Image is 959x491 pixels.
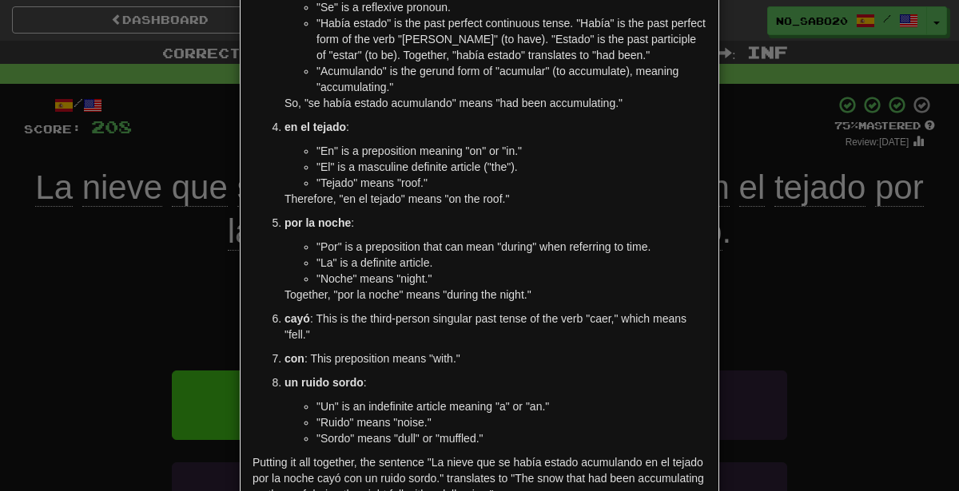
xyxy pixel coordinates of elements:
[316,175,706,191] li: "Tejado" means "roof."
[316,15,706,63] li: "Había estado" is the past perfect continuous tense. "Había" is the past perfect form of the verb...
[285,376,364,389] strong: un ruido sordo
[316,255,706,271] li: "La" is a definite article.
[316,143,706,159] li: "En" is a preposition meaning "on" or "in."
[316,398,706,414] li: "Un" is an indefinite article meaning "a" or "an."
[285,121,346,133] strong: en el tejado
[285,287,706,303] p: Together, "por la noche" means "during the night."
[285,352,304,365] strong: con
[285,312,310,325] strong: cayó
[285,215,706,231] p: :
[316,430,706,446] li: "Sordo" means "dull" or "muffled."
[285,374,706,390] p: :
[285,350,706,366] p: : This preposition means "with."
[285,191,706,207] p: Therefore, "en el tejado" means "on the roof."
[316,159,706,175] li: "El" is a masculine definite article ("the").
[316,63,706,95] li: "Acumulando" is the gerund form of "acumular" (to accumulate), meaning "accumulating."
[316,271,706,287] li: "Noche" means "night."
[285,119,706,135] p: :
[316,239,706,255] li: "Por" is a preposition that can mean "during" when referring to time.
[285,216,351,229] strong: por la noche
[316,414,706,430] li: "Ruido" means "noise."
[285,311,706,343] p: : This is the third-person singular past tense of the verb "caer," which means "fell."
[285,95,706,111] p: So, "se había estado acumulando" means "had been accumulating."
